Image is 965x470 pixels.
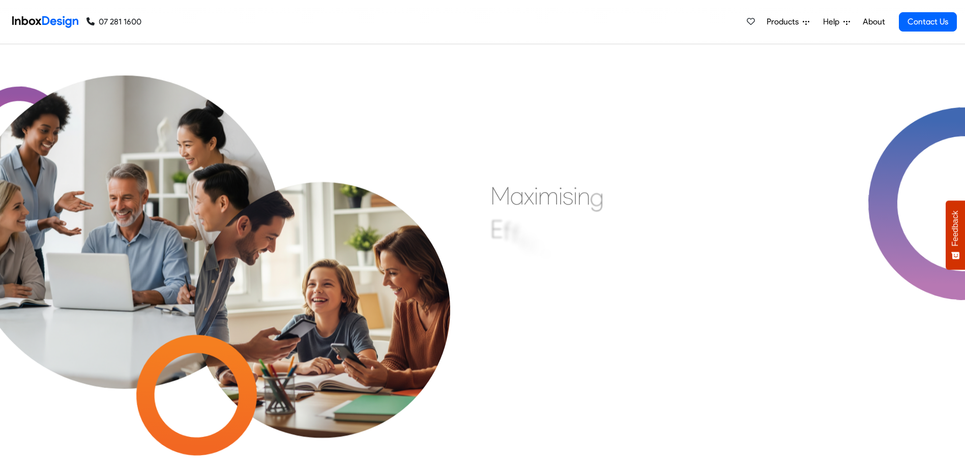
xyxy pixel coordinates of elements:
div: i [559,180,563,211]
div: g [590,182,604,212]
div: x [524,180,534,211]
a: Help [819,12,854,32]
a: Products [763,12,813,32]
div: n [577,181,590,211]
div: f [503,216,511,246]
div: i [536,231,540,261]
div: i [519,222,523,253]
div: s [563,180,573,211]
div: i [573,180,577,211]
div: f [511,219,519,249]
a: About [860,12,888,32]
div: e [540,236,552,267]
span: Feedback [951,211,960,246]
span: Products [767,16,803,28]
span: Help [823,16,843,28]
a: Contact Us [899,12,957,32]
button: Feedback - Show survey [946,200,965,270]
img: parents_with_child.png [162,119,482,438]
div: a [510,180,524,211]
a: 07 281 1600 [86,16,141,28]
div: c [523,226,536,257]
div: m [538,180,559,211]
div: E [490,214,503,244]
div: M [490,180,510,211]
div: i [534,180,538,211]
div: Maximising Efficient & Engagement, Connecting Schools, Families, and Students. [490,180,737,333]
